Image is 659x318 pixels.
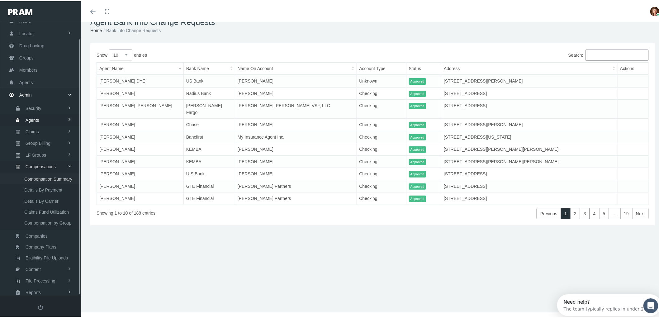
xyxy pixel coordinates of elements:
td: [STREET_ADDRESS][PERSON_NAME] [441,117,618,130]
span: Drug Lookup [19,39,44,50]
td: [PERSON_NAME] [97,142,184,154]
span: Locator [19,26,34,38]
td: Checking [357,86,406,98]
span: Approved [409,121,426,127]
span: Members [19,63,37,75]
label: Search: [373,48,649,59]
span: Claims Fund Utilization [24,206,69,216]
div: Open Intercom Messenger [2,2,109,20]
a: 19 [620,207,633,218]
span: Approved [409,158,426,164]
td: Chase [183,117,235,130]
td: [STREET_ADDRESS] [441,98,618,117]
td: [STREET_ADDRESS][PERSON_NAME][PERSON_NAME] [441,142,618,154]
td: [PERSON_NAME] [97,130,184,142]
span: File Processing [26,274,55,285]
span: Approved [409,133,426,140]
img: PRAM_20_x_78.png [8,8,32,14]
td: Checking [357,167,406,179]
span: Group Billing [26,137,50,147]
td: [PERSON_NAME] [PERSON_NAME] [97,98,184,117]
span: Agents [26,114,39,124]
td: [STREET_ADDRESS] [441,191,618,204]
a: 4 [590,207,600,218]
td: [PERSON_NAME] [235,86,357,98]
span: Eligibility File Uploads [26,251,68,262]
td: [PERSON_NAME] [235,74,357,86]
th: Account Type [357,61,406,74]
h1: Agent Bank Info Change Requests [90,16,655,26]
td: [PERSON_NAME] Fargo [183,98,235,117]
div: The team typically replies in under 2m [7,10,91,17]
a: Home [90,27,102,32]
th: Address: activate to sort column ascending [441,61,618,74]
span: Content [26,263,41,273]
td: [PERSON_NAME] [97,154,184,167]
td: KEMBA [183,142,235,154]
td: [STREET_ADDRESS][PERSON_NAME] [441,74,618,86]
td: [PERSON_NAME] [235,142,357,154]
td: GTE Financial [183,179,235,191]
span: Claims [26,125,39,136]
td: [PERSON_NAME] [97,86,184,98]
iframe: Intercom live chat [643,297,658,312]
td: [STREET_ADDRESS][US_STATE] [441,130,618,142]
td: [STREET_ADDRESS][PERSON_NAME][PERSON_NAME] [441,154,618,167]
a: … [609,207,621,218]
th: Bank Name: activate to sort column ascending [183,61,235,74]
td: Checking [357,117,406,130]
td: [PERSON_NAME] [97,117,184,130]
td: Checking [357,98,406,117]
td: Radius Bank [183,86,235,98]
td: GTE Financial [183,191,235,204]
td: [PERSON_NAME] [235,117,357,130]
a: 3 [580,207,590,218]
span: Approved [409,182,426,189]
td: Bancfirst [183,130,235,142]
td: Checking [357,179,406,191]
input: Search: [586,48,649,59]
td: US Bank [183,74,235,86]
td: Unknown [357,74,406,86]
span: Approved [409,102,426,108]
a: Next [632,207,649,218]
span: Company Plans [26,240,56,251]
td: [PERSON_NAME] [235,154,357,167]
div: Need help? [7,5,91,10]
span: LF Groups [26,149,46,159]
span: Compensations [26,160,56,171]
span: Details By Carrier [24,195,59,205]
td: [PERSON_NAME] [97,167,184,179]
td: [PERSON_NAME] [97,191,184,204]
a: 1 [561,207,571,218]
span: Security [26,102,41,112]
span: Details By Payment [24,183,62,194]
span: Approved [409,89,426,96]
span: Approved [409,77,426,83]
td: My Insurance Agent Inc. [235,130,357,142]
label: Show entries [97,48,373,59]
a: 2 [570,207,580,218]
td: [PERSON_NAME] Partners [235,191,357,204]
td: KEMBA [183,154,235,167]
a: 5 [599,207,609,218]
span: Companies [26,230,48,240]
span: Approved [409,145,426,152]
span: Agents [19,75,33,87]
th: Actions [618,61,649,74]
th: Agent Name: activate to sort column ascending [97,61,184,74]
span: Admin [19,88,32,100]
td: Checking [357,154,406,167]
td: Checking [357,130,406,142]
td: [STREET_ADDRESS] [441,86,618,98]
td: [PERSON_NAME] DYE [97,74,184,86]
span: Approved [409,170,426,176]
span: Compensation by Group [24,216,72,227]
td: [PERSON_NAME] [235,167,357,179]
td: U S Bank [183,167,235,179]
td: [PERSON_NAME] [97,179,184,191]
span: Reports [26,286,41,297]
span: Approved [409,194,426,201]
select: Showentries [109,48,132,59]
a: Previous [537,207,561,218]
